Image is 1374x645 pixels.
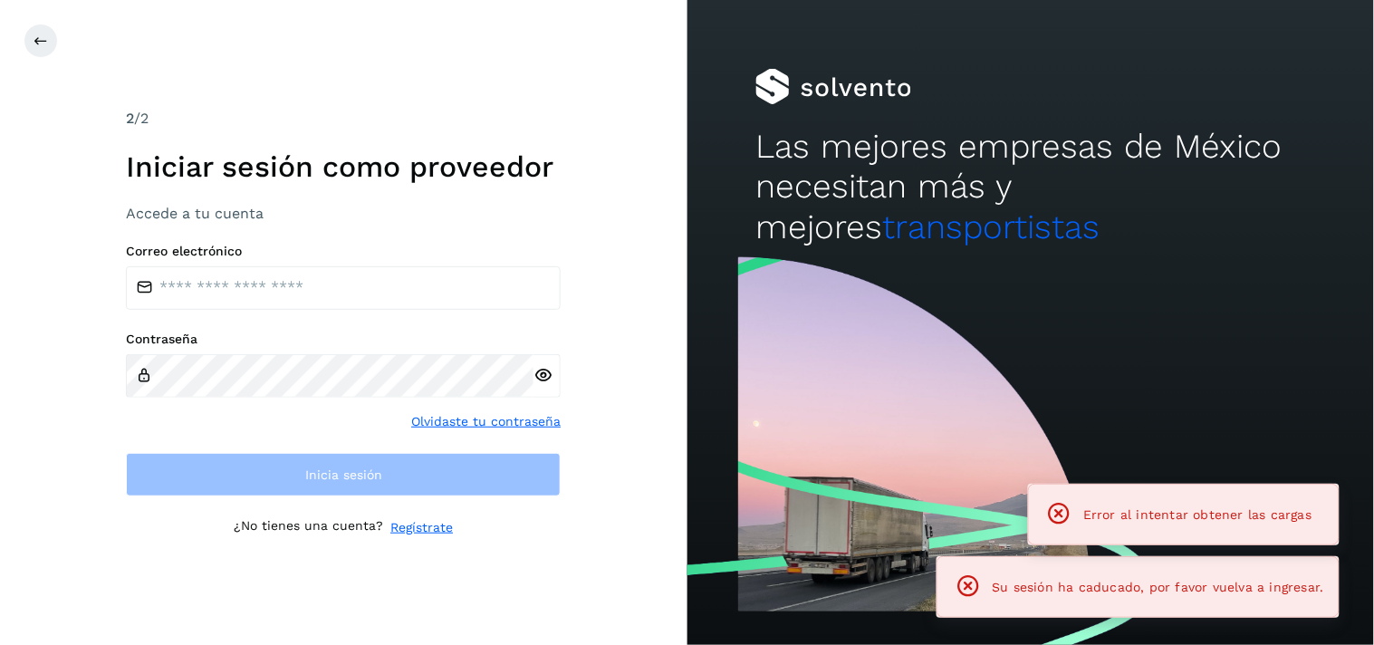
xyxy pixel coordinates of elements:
[126,332,561,347] label: Contraseña
[755,127,1305,247] h2: Las mejores empresas de México necesitan más y mejores
[1083,507,1312,522] span: Error al intentar obtener las cargas
[993,580,1324,594] span: Su sesión ha caducado, por favor vuelva a ingresar.
[126,149,561,184] h1: Iniciar sesión como proveedor
[126,244,561,259] label: Correo electrónico
[126,110,134,127] span: 2
[126,108,561,130] div: /2
[234,518,383,537] p: ¿No tienes una cuenta?
[390,518,453,537] a: Regístrate
[126,453,561,496] button: Inicia sesión
[305,468,382,481] span: Inicia sesión
[411,412,561,431] a: Olvidaste tu contraseña
[126,205,561,222] h3: Accede a tu cuenta
[882,207,1100,246] span: transportistas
